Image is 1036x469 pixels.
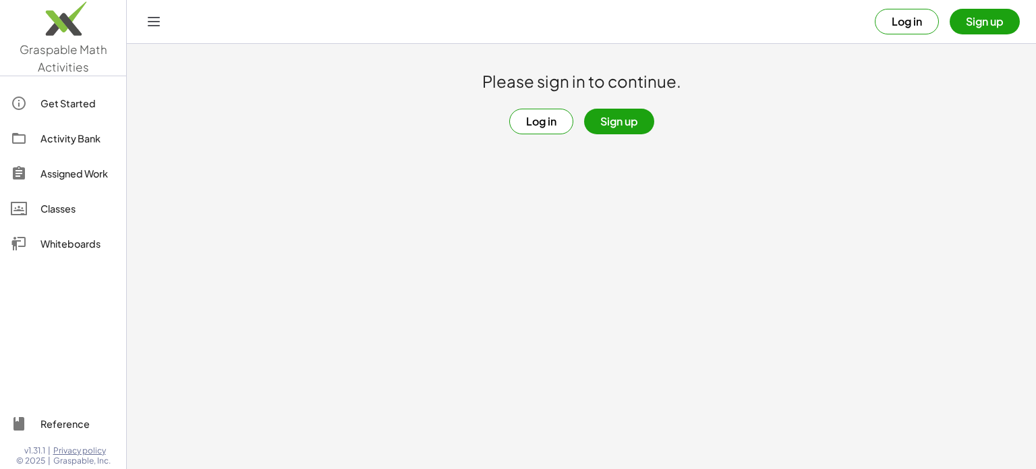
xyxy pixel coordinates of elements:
h1: Please sign in to continue. [482,71,681,92]
button: Log in [875,9,939,34]
button: Toggle navigation [143,11,165,32]
div: Whiteboards [40,236,115,252]
button: Sign up [584,109,654,134]
a: Privacy policy [53,445,111,456]
span: v1.31.1 [24,445,45,456]
button: Sign up [950,9,1020,34]
a: Reference [5,408,121,440]
div: Classes [40,200,115,217]
div: Assigned Work [40,165,115,182]
a: Activity Bank [5,122,121,155]
div: Reference [40,416,115,432]
a: Assigned Work [5,157,121,190]
span: Graspable, Inc. [53,456,111,466]
span: © 2025 [16,456,45,466]
a: Whiteboards [5,227,121,260]
span: Graspable Math Activities [20,42,107,74]
button: Log in [509,109,573,134]
div: Activity Bank [40,130,115,146]
span: | [48,456,51,466]
div: Get Started [40,95,115,111]
span: | [48,445,51,456]
a: Get Started [5,87,121,119]
a: Classes [5,192,121,225]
